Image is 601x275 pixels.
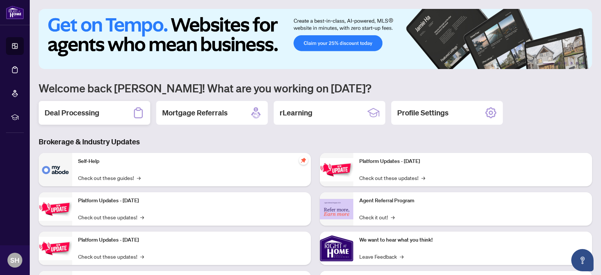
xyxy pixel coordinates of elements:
[391,213,395,221] span: →
[78,252,144,261] a: Check out these updates!→
[582,62,585,65] button: 6
[359,252,404,261] a: Leave Feedback→
[299,156,308,165] span: pushpin
[359,213,395,221] a: Check it out!→
[359,174,425,182] a: Check out these updates!→
[78,236,305,244] p: Platform Updates - [DATE]
[400,252,404,261] span: →
[78,174,141,182] a: Check out these guides!→
[78,213,144,221] a: Check out these updates!→
[570,62,573,65] button: 4
[564,62,567,65] button: 3
[39,9,592,69] img: Slide 0
[558,62,561,65] button: 2
[10,255,19,265] span: SH
[140,213,144,221] span: →
[280,108,312,118] h2: rLearning
[543,62,555,65] button: 1
[320,232,353,265] img: We want to hear what you think!
[78,197,305,205] p: Platform Updates - [DATE]
[359,197,586,205] p: Agent Referral Program
[6,6,24,19] img: logo
[78,157,305,166] p: Self-Help
[39,153,72,186] img: Self-Help
[162,108,228,118] h2: Mortgage Referrals
[571,249,594,271] button: Open asap
[320,158,353,181] img: Platform Updates - June 23, 2025
[39,197,72,221] img: Platform Updates - September 16, 2025
[359,157,586,166] p: Platform Updates - [DATE]
[39,137,592,147] h3: Brokerage & Industry Updates
[320,199,353,219] img: Agent Referral Program
[140,252,144,261] span: →
[39,81,592,95] h1: Welcome back [PERSON_NAME]! What are you working on [DATE]?
[421,174,425,182] span: →
[137,174,141,182] span: →
[45,108,99,118] h2: Deal Processing
[576,62,579,65] button: 5
[397,108,449,118] h2: Profile Settings
[359,236,586,244] p: We want to hear what you think!
[39,237,72,260] img: Platform Updates - July 21, 2025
